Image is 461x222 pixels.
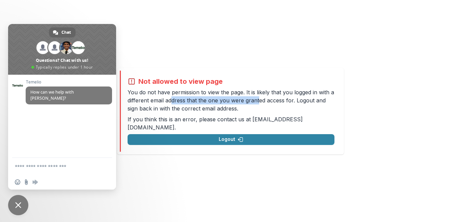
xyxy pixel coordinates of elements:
p: You do not have permission to view the page. It is likely that you logged in with a different ema... [128,88,334,113]
p: If you think this is an error, please contact us at . [128,115,334,131]
h2: Not allowed to view page [138,77,223,85]
span: Insert an emoji [15,179,20,185]
a: Chat [49,27,76,38]
span: Audio message [32,179,38,185]
button: Logout [128,134,334,145]
a: [EMAIL_ADDRESS][DOMAIN_NAME] [128,116,303,131]
span: How can we help with [PERSON_NAME]? [30,89,74,101]
span: Temelio [26,80,112,84]
span: Chat [61,27,71,38]
textarea: Compose your message... [15,158,96,175]
a: Close chat [8,195,28,215]
span: Send a file [24,179,29,185]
